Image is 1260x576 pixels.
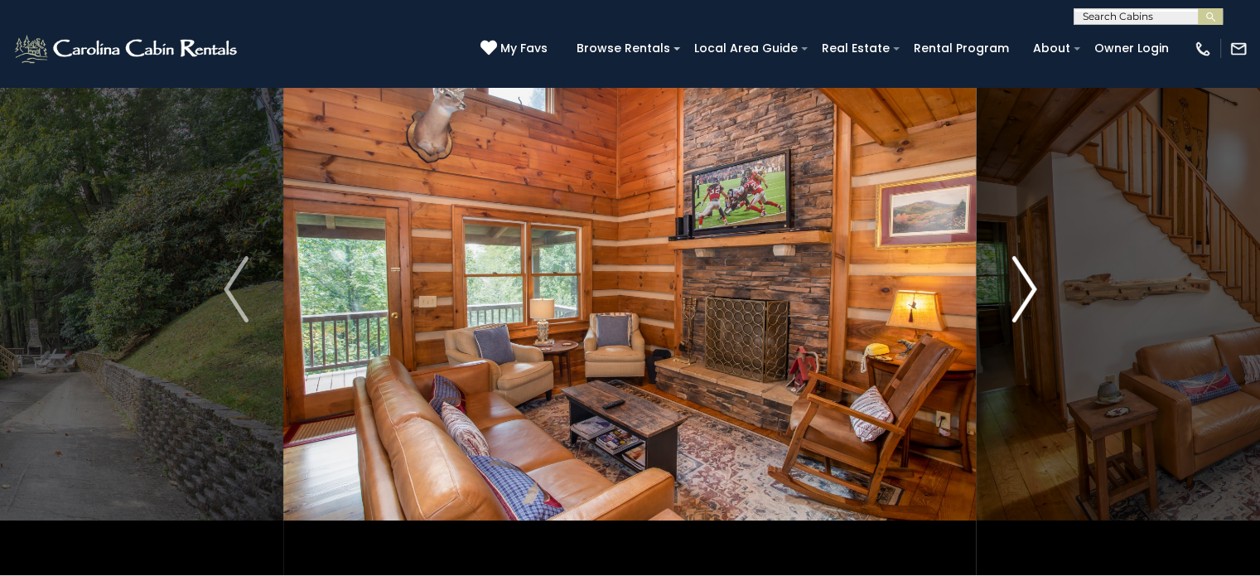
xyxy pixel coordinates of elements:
[977,3,1072,575] button: Next
[480,40,552,58] a: My Favs
[224,256,249,322] img: arrow
[189,3,284,575] button: Previous
[1025,36,1079,61] a: About
[813,36,898,61] a: Real Estate
[905,36,1017,61] a: Rental Program
[1229,40,1248,58] img: mail-regular-white.png
[686,36,806,61] a: Local Area Guide
[1011,256,1036,322] img: arrow
[568,36,678,61] a: Browse Rentals
[12,32,242,65] img: White-1-2.png
[1194,40,1212,58] img: phone-regular-white.png
[500,40,548,57] span: My Favs
[1086,36,1177,61] a: Owner Login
